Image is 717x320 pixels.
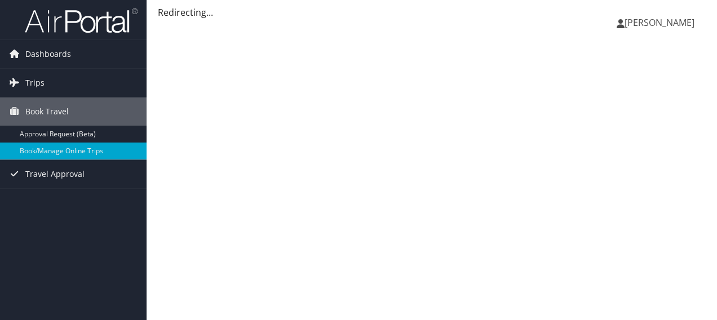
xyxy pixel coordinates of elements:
[158,6,706,19] div: Redirecting...
[25,40,71,68] span: Dashboards
[25,160,85,188] span: Travel Approval
[25,7,138,34] img: airportal-logo.png
[25,69,45,97] span: Trips
[625,16,694,29] span: [PERSON_NAME]
[617,6,706,39] a: [PERSON_NAME]
[25,97,69,126] span: Book Travel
